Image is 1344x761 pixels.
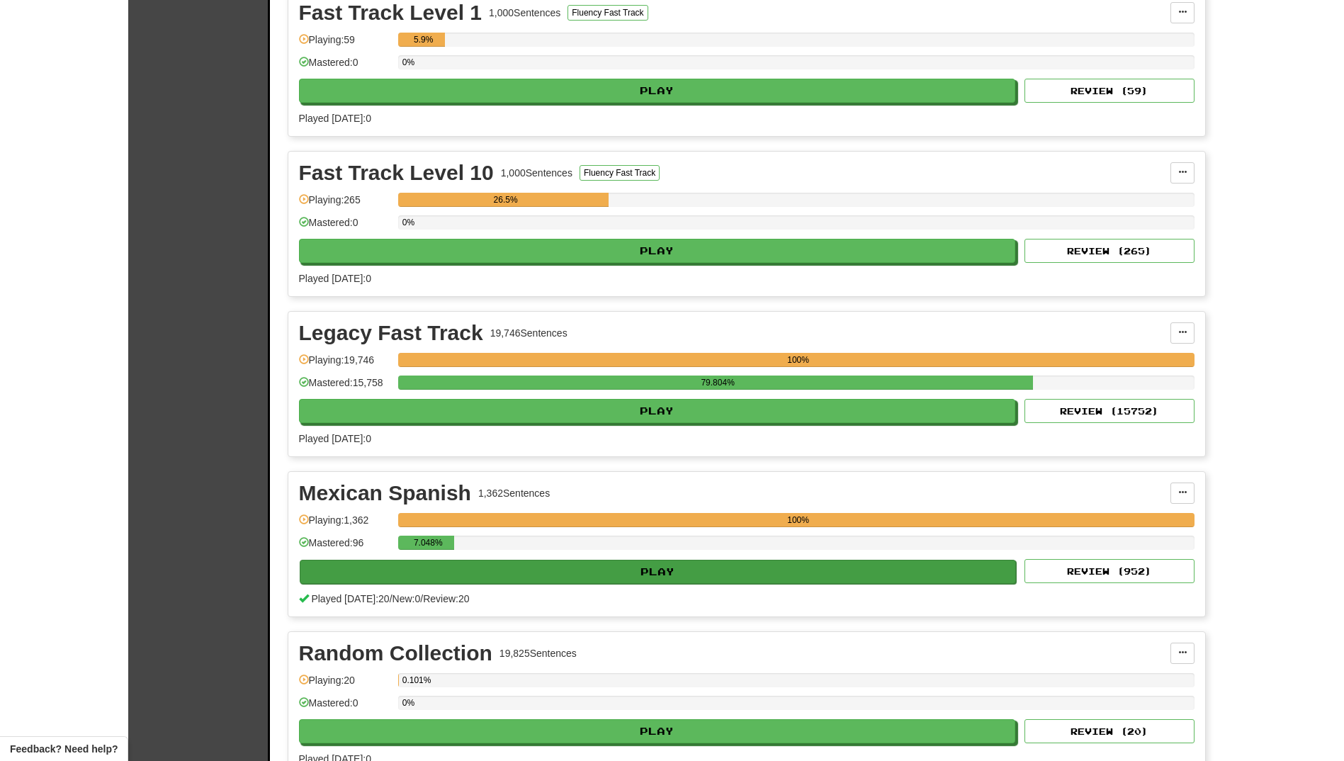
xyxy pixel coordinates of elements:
div: Playing: 59 [299,33,391,56]
span: Played [DATE]: 20 [311,593,389,604]
div: 1,000 Sentences [501,166,572,180]
div: Mastered: 0 [299,55,391,79]
div: Legacy Fast Track [299,322,483,344]
div: Playing: 20 [299,673,391,697]
div: Fast Track Level 10 [299,162,494,184]
div: Mastered: 0 [299,696,391,719]
button: Review (952) [1024,559,1195,583]
div: 26.5% [402,193,609,207]
span: New: 0 [393,593,421,604]
span: Played [DATE]: 0 [299,113,371,124]
button: Play [299,79,1016,103]
div: 7.048% [402,536,454,550]
span: / [390,593,393,604]
button: Review (59) [1024,79,1195,103]
div: 19,746 Sentences [490,326,567,340]
span: Open feedback widget [10,742,118,756]
div: Mexican Spanish [299,483,471,504]
div: Fast Track Level 1 [299,2,482,23]
div: Mastered: 96 [299,536,391,559]
div: Playing: 1,362 [299,513,391,536]
button: Review (15752) [1024,399,1195,423]
button: Play [299,719,1016,743]
span: Played [DATE]: 0 [299,433,371,444]
div: 1,000 Sentences [489,6,560,20]
div: 1,362 Sentences [478,486,550,500]
button: Review (265) [1024,239,1195,263]
div: 19,825 Sentences [499,646,577,660]
div: 79.804% [402,376,1034,390]
button: Fluency Fast Track [567,5,648,21]
button: Play [299,239,1016,263]
div: 100% [402,513,1195,527]
div: 100% [402,353,1195,367]
span: / [420,593,423,604]
div: Mastered: 15,758 [299,376,391,399]
div: Playing: 265 [299,193,391,216]
button: Play [299,399,1016,423]
div: Mastered: 0 [299,215,391,239]
button: Fluency Fast Track [580,165,660,181]
div: Playing: 19,746 [299,353,391,376]
button: Play [300,560,1017,584]
span: Played [DATE]: 0 [299,273,371,284]
div: Random Collection [299,643,492,664]
div: 5.9% [402,33,445,47]
button: Review (20) [1024,719,1195,743]
span: Review: 20 [423,593,469,604]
